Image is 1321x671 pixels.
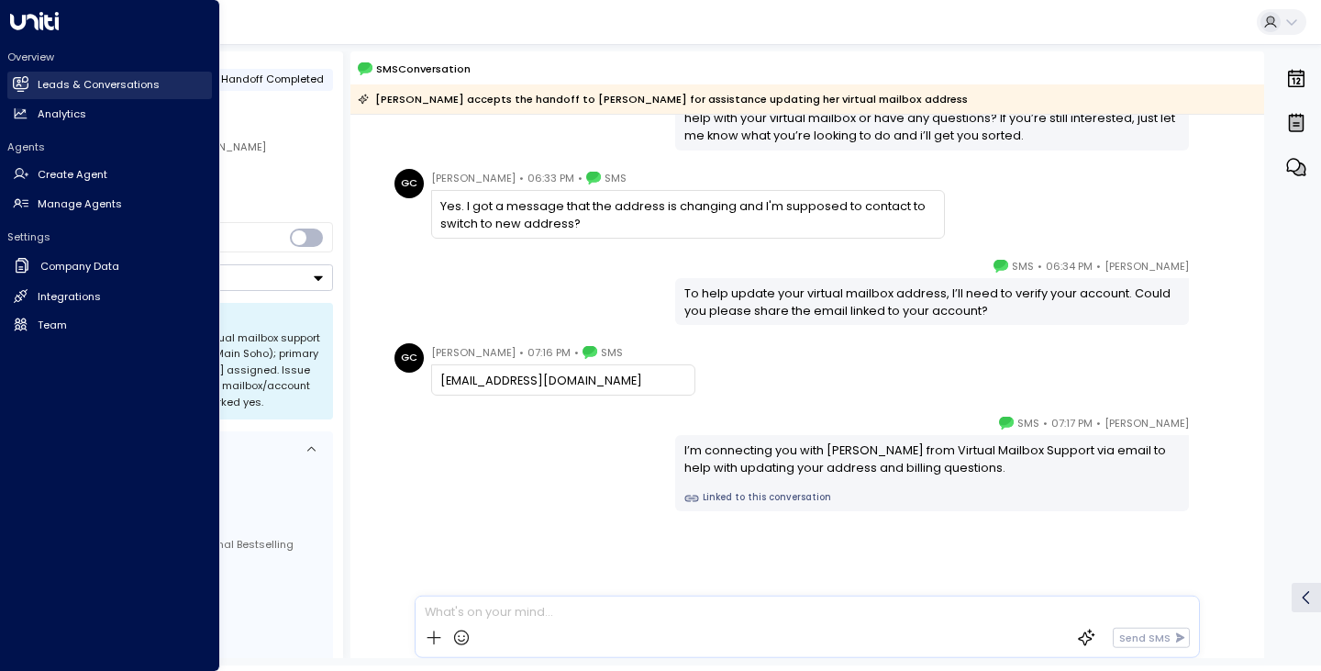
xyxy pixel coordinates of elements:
[7,162,212,189] a: Create Agent
[40,259,119,274] h2: Company Data
[7,229,212,244] h2: Settings
[431,169,516,187] span: [PERSON_NAME]
[440,372,685,389] div: [EMAIL_ADDRESS][DOMAIN_NAME]
[440,197,935,232] div: Yes. I got a message that the address is changing and I'm supposed to contact to switch to new ad...
[684,491,1181,506] a: Linked to this conversation
[684,442,1181,476] div: I’m connecting you with [PERSON_NAME] from Virtual Mailbox Support via email to help with updatin...
[38,77,160,93] h2: Leads & Conversations
[7,72,212,99] a: Leads & Conversations
[527,169,574,187] span: 06:33 PM
[376,61,471,77] span: SMS Conversation
[519,343,524,362] span: •
[221,72,324,86] span: Handoff Completed
[605,169,627,187] span: SMS
[7,100,212,128] a: Analytics
[527,343,571,362] span: 07:16 PM
[1043,414,1048,432] span: •
[38,196,122,212] h2: Manage Agents
[1046,257,1093,275] span: 06:34 PM
[38,106,86,122] h2: Analytics
[38,167,107,183] h2: Create Agent
[1196,414,1226,443] img: 5_headshot.jpg
[1012,257,1034,275] span: SMS
[7,140,212,154] h2: Agents
[7,190,212,218] a: Manage Agents
[519,169,524,187] span: •
[601,343,623,362] span: SMS
[578,169,583,187] span: •
[574,343,579,362] span: •
[1196,257,1226,286] img: 5_headshot.jpg
[684,92,1181,145] div: It’s been about 10 days since i reached out from [GEOGRAPHIC_DATA]. Still need help with your vir...
[1038,257,1042,275] span: •
[7,252,212,282] a: Company Data
[684,285,1181,319] div: To help update your virtual mailbox address, I’ll need to verify your account. Could you please s...
[431,343,516,362] span: [PERSON_NAME]
[38,318,67,333] h2: Team
[358,90,968,108] div: [PERSON_NAME] accepts the handoff to [PERSON_NAME] for assistance updating her virtual mailbox ad...
[394,169,424,198] div: GC
[7,283,212,310] a: Integrations
[1096,414,1101,432] span: •
[1017,414,1039,432] span: SMS
[1096,257,1101,275] span: •
[1105,257,1189,275] span: [PERSON_NAME]
[7,311,212,339] a: Team
[38,289,101,305] h2: Integrations
[7,50,212,64] h2: Overview
[1051,414,1093,432] span: 07:17 PM
[1105,414,1189,432] span: [PERSON_NAME]
[394,343,424,373] div: GC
